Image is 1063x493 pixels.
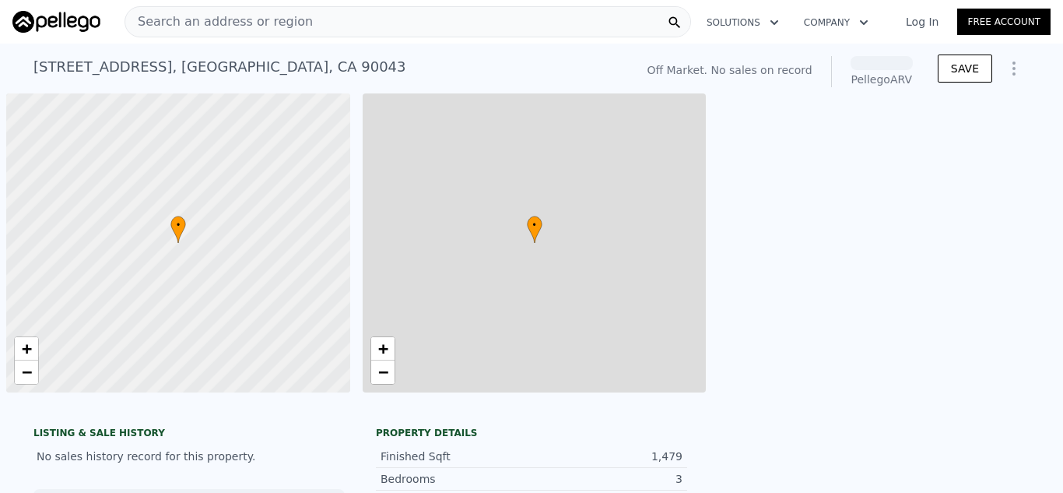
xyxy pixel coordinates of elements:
div: • [170,216,186,243]
span: • [527,218,542,232]
div: 3 [531,471,682,487]
a: Log In [887,14,957,30]
span: − [377,362,388,382]
button: Solutions [694,9,791,37]
a: Zoom in [371,337,395,361]
a: Zoom out [15,361,38,384]
button: Company [791,9,881,37]
div: • [527,216,542,243]
a: Free Account [957,9,1051,35]
span: + [22,339,32,358]
div: Bedrooms [381,471,531,487]
a: Zoom out [371,361,395,384]
div: 1,479 [531,449,682,464]
span: Search an address or region [125,12,313,31]
span: + [377,339,388,358]
div: No sales history record for this property. [33,442,345,470]
a: Zoom in [15,337,38,361]
img: Pellego [12,11,100,33]
div: Finished Sqft [381,449,531,464]
button: SAVE [938,55,992,83]
div: [STREET_ADDRESS] , [GEOGRAPHIC_DATA] , CA 90043 [33,56,406,78]
div: Property details [376,427,687,439]
div: Off Market. No sales on record [647,62,812,78]
div: Pellego ARV [851,72,913,87]
span: − [22,362,32,382]
div: LISTING & SALE HISTORY [33,427,345,442]
button: Show Options [998,53,1030,84]
span: • [170,218,186,232]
